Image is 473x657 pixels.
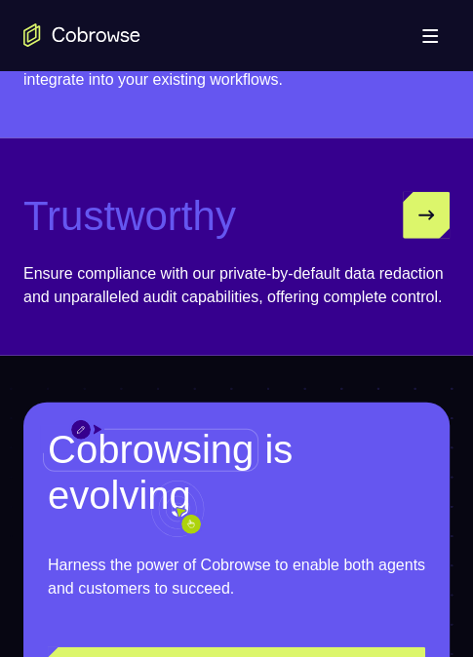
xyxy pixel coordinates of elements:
span: Cobrowsing [48,428,254,471]
span: evolving [48,474,191,517]
a: Trustworthy [403,192,450,239]
span: is [264,428,293,471]
a: Go to the home page [23,23,140,47]
p: Ensure compliance with our private-by-default data redaction and unparalleled audit capabilities,... [23,262,450,309]
p: Harness the power of Cobrowse to enable both agents and customers to succeed. [48,554,425,600]
p: Trustworthy [23,185,236,247]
